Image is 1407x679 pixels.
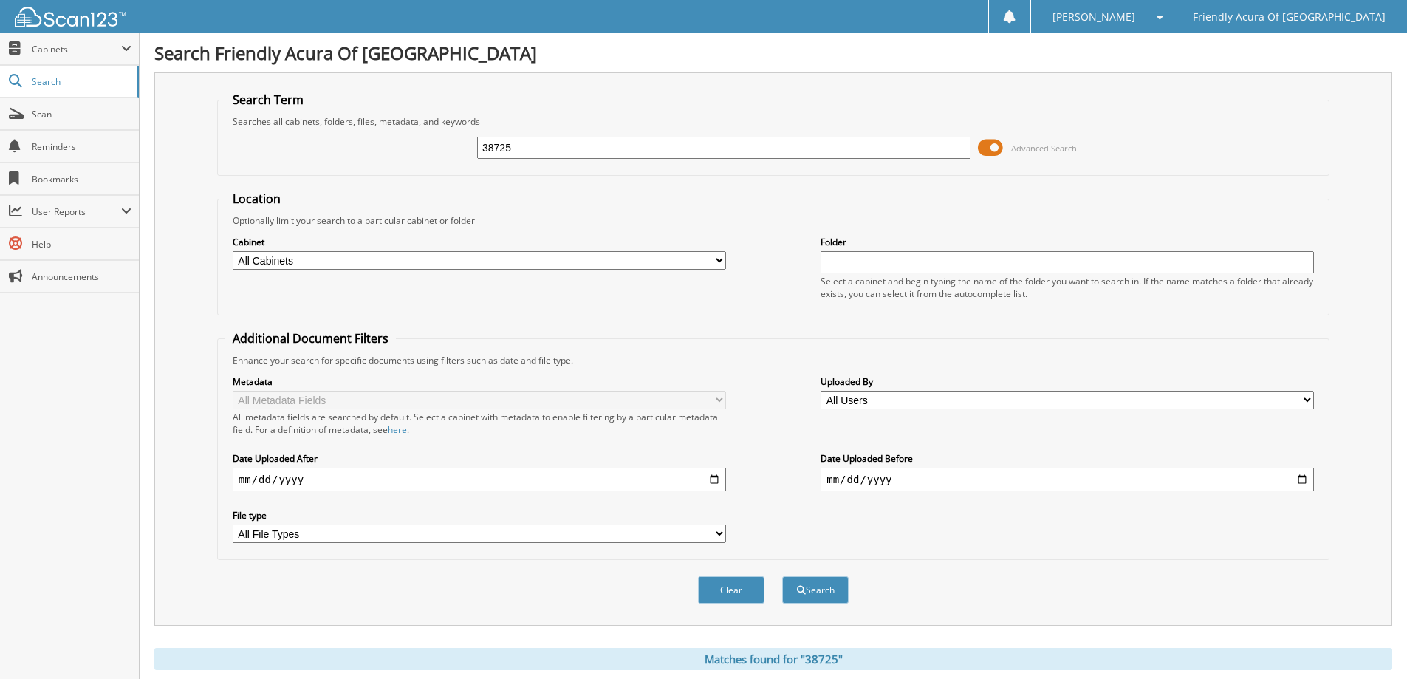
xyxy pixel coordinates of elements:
[225,92,311,108] legend: Search Term
[698,576,764,604] button: Clear
[225,115,1321,128] div: Searches all cabinets, folders, files, metadata, and keywords
[32,270,131,283] span: Announcements
[32,75,129,88] span: Search
[821,468,1314,491] input: end
[32,140,131,153] span: Reminders
[32,108,131,120] span: Scan
[821,452,1314,465] label: Date Uploaded Before
[32,238,131,250] span: Help
[388,423,407,436] a: here
[233,411,726,436] div: All metadata fields are searched by default. Select a cabinet with metadata to enable filtering b...
[1052,13,1135,21] span: [PERSON_NAME]
[32,43,121,55] span: Cabinets
[821,236,1314,248] label: Folder
[782,576,849,604] button: Search
[821,375,1314,388] label: Uploaded By
[32,173,131,185] span: Bookmarks
[821,275,1314,300] div: Select a cabinet and begin typing the name of the folder you want to search in. If the name match...
[233,509,726,522] label: File type
[32,205,121,218] span: User Reports
[1193,13,1386,21] span: Friendly Acura Of [GEOGRAPHIC_DATA]
[233,236,726,248] label: Cabinet
[15,7,126,27] img: scan123-logo-white.svg
[225,330,396,347] legend: Additional Document Filters
[225,354,1321,366] div: Enhance your search for specific documents using filters such as date and file type.
[225,191,288,207] legend: Location
[233,468,726,491] input: start
[225,214,1321,227] div: Optionally limit your search to a particular cabinet or folder
[233,375,726,388] label: Metadata
[233,452,726,465] label: Date Uploaded After
[154,41,1392,65] h1: Search Friendly Acura Of [GEOGRAPHIC_DATA]
[154,648,1392,670] div: Matches found for "38725"
[1011,143,1077,154] span: Advanced Search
